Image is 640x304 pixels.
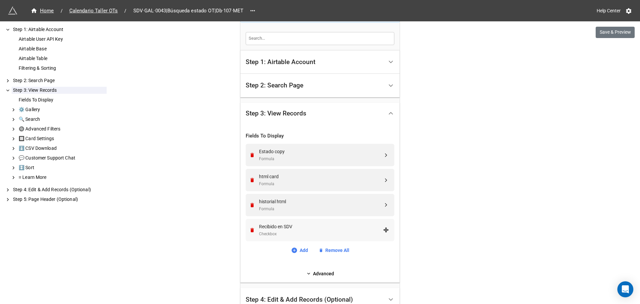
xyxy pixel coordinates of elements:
[259,173,383,180] div: html card
[17,36,107,43] div: Airtable User API Key
[596,27,635,38] button: Save & Preview
[17,174,107,181] div: ⌗ Learn More
[319,247,349,254] a: Remove All
[12,26,107,33] div: Step 1: Airtable Account
[17,145,107,152] div: ⬇️ CSV Download
[17,45,107,52] div: Airtable Base
[17,65,107,72] div: Filtering & Sorting
[592,5,625,17] a: Help Center
[246,59,315,65] div: Step 1: Airtable Account
[8,6,17,15] img: miniextensions-icon.73ae0678.png
[246,296,353,303] div: Step 4: Edit & Add Records (Optional)
[259,231,383,237] div: Checkbox
[259,148,383,155] div: Estado copy
[12,196,107,203] div: Step 5: Page Header (Optional)
[17,116,107,123] div: 🔍 Search
[259,206,383,212] div: Formula
[240,103,400,124] div: Step 3: View Records
[246,132,394,140] div: Fields To Display
[617,281,633,297] div: Open Intercom Messenger
[246,32,394,45] input: Search...
[240,124,400,283] div: Step 3: View Records
[259,198,383,205] div: historial html
[17,164,107,171] div: ↕️ Sort
[17,55,107,62] div: Airtable Table
[17,125,107,132] div: 🔘 Advanced Filters
[259,223,383,230] div: Recibido en SDV
[291,247,308,254] a: Add
[240,50,400,74] div: Step 1: Airtable Account
[17,155,107,162] div: 💬 Customer Support Chat
[129,7,248,15] span: SDV·GAL·0043|Búsqueda estado OT|Db·107·MET
[12,186,107,193] div: Step 4: Edit & Add Records (Optional)
[249,227,257,233] a: Remove
[246,110,306,117] div: Step 3: View Records
[249,177,257,183] a: Remove
[124,7,126,14] li: /
[249,202,257,208] a: Remove
[31,7,54,15] div: Home
[12,77,107,84] div: Step 2: Search Page
[17,135,107,142] div: 🔲 Card Settings
[240,74,400,97] div: Step 2: Search Page
[12,87,107,94] div: Step 3: View Records
[27,7,58,15] a: Home
[246,82,303,89] div: Step 2: Search Page
[259,156,383,162] div: Formula
[17,106,107,113] div: ⚙️ Gallery
[259,181,383,187] div: Formula
[246,270,394,277] a: Advanced
[17,96,107,103] div: Fields To Display
[61,7,63,14] li: /
[65,7,122,15] a: Calendario Taller OTs
[27,7,247,15] nav: breadcrumb
[249,152,257,158] a: Remove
